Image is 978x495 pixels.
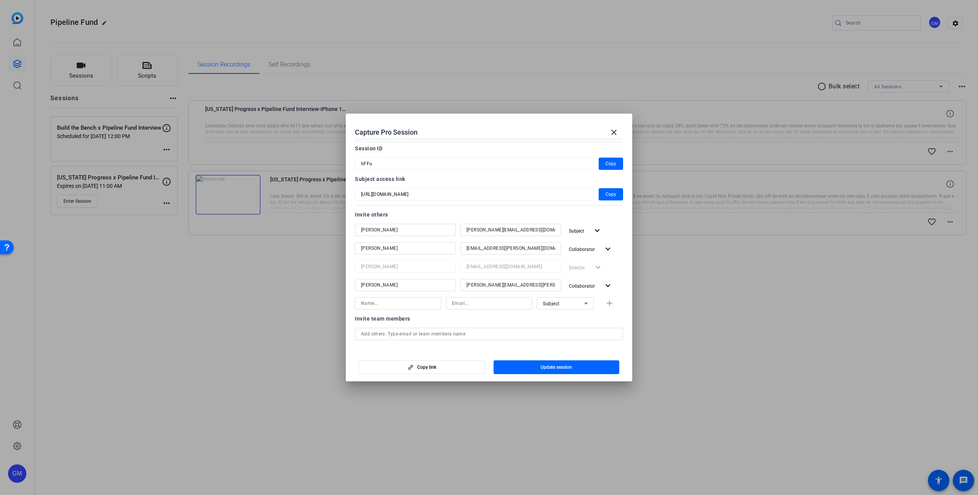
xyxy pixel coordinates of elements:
[466,225,555,234] input: Email...
[543,301,560,306] span: Subject
[417,364,436,370] span: Copy link
[569,228,584,234] span: Subject
[361,299,435,308] input: Name...
[361,225,450,234] input: Name...
[361,159,588,168] input: Session OTP
[593,226,602,236] mat-icon: expand_more
[452,299,526,308] input: Email...
[372,350,449,357] span: [PERSON_NAME]
[361,280,450,290] input: Name...
[466,280,555,290] input: Email...
[569,247,595,252] span: Collaborator
[466,244,555,253] input: Email...
[361,262,450,271] input: Name...
[599,188,623,200] button: Copy
[355,314,623,323] div: Invite team members
[361,190,588,199] input: Session OTP
[355,123,623,142] div: Capture Pro Session
[361,244,450,253] input: Name...
[541,364,572,370] span: Update session
[606,159,616,168] span: Copy
[361,329,617,339] input: Add others: Type email or team members name
[609,128,619,137] mat-icon: close
[355,210,623,219] div: Invite others
[466,262,555,271] input: Email...
[355,144,623,153] div: Session ID
[566,279,616,293] button: Collaborator
[355,174,623,184] div: Subject access link
[566,224,605,238] button: Subject
[566,242,616,256] button: Collaborator
[603,281,613,291] mat-icon: expand_more
[606,190,616,199] span: Copy
[569,283,595,289] span: Collaborator
[603,244,613,254] mat-icon: expand_more
[359,360,485,374] button: Copy link
[599,158,623,170] button: Copy
[494,360,620,374] button: Update session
